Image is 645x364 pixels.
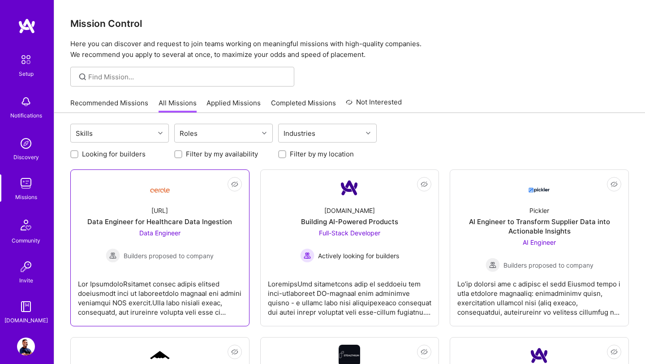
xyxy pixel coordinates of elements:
[529,180,550,196] img: Company Logo
[77,72,88,82] i: icon SearchGrey
[177,127,200,140] div: Roles
[206,98,261,113] a: Applied Missions
[88,72,288,82] input: Find Mission...
[529,206,549,215] div: Pickler
[457,272,621,317] div: Lo’ip dolorsi ame c adipisc el sedd Eiusmod tempo i utla etdolore magnaaliq: enimadminimv quisn, ...
[301,217,398,226] div: Building AI-Powered Products
[324,206,375,215] div: [DOMAIN_NAME]
[486,258,500,272] img: Builders proposed to company
[82,149,146,159] label: Looking for builders
[611,181,618,188] i: icon EyeClosed
[318,251,399,260] span: Actively looking for builders
[271,98,336,113] a: Completed Missions
[17,298,35,316] img: guide book
[319,229,380,237] span: Full-Stack Developer
[4,316,48,325] div: [DOMAIN_NAME]
[421,181,428,188] i: icon EyeClosed
[17,50,35,69] img: setup
[268,177,432,319] a: Company Logo[DOMAIN_NAME]Building AI-Powered ProductsFull-Stack Developer Actively looking for bu...
[457,217,621,236] div: AI Engineer to Transform Supplier Data into Actionable Insights
[18,18,36,34] img: logo
[13,152,39,162] div: Discovery
[158,131,163,135] i: icon Chevron
[10,111,42,120] div: Notifications
[268,272,432,317] div: LoremipsUmd sitametcons adip el seddoeiu tem inci-utlaboreet DO-magnaal enim adminimve quisno - e...
[149,181,171,195] img: Company Logo
[70,39,629,60] p: Here you can discover and request to join teams working on meaningful missions with high-quality ...
[78,272,242,317] div: Lor IpsumdoloRsitamet consec adipis elitsed doeiusmodt inci ut laboreetdolo magnaal eni admini ve...
[12,236,40,245] div: Community
[78,177,242,319] a: Company Logo[URL]Data Engineer for Healthcare Data IngestionData Engineer Builders proposed to co...
[231,181,238,188] i: icon EyeClosed
[346,97,402,113] a: Not Interested
[262,131,267,135] i: icon Chevron
[503,260,593,270] span: Builders proposed to company
[15,192,37,202] div: Missions
[106,248,120,263] img: Builders proposed to company
[124,251,214,260] span: Builders proposed to company
[17,93,35,111] img: bell
[300,248,314,263] img: Actively looking for builders
[73,127,95,140] div: Skills
[339,177,360,199] img: Company Logo
[17,258,35,276] img: Invite
[17,134,35,152] img: discovery
[87,217,232,226] div: Data Engineer for Healthcare Data Ingestion
[281,127,318,140] div: Industries
[366,131,370,135] i: icon Chevron
[15,214,37,236] img: Community
[15,338,37,355] a: User Avatar
[186,149,258,159] label: Filter by my availability
[19,276,33,285] div: Invite
[159,98,197,113] a: All Missions
[421,348,428,355] i: icon EyeClosed
[70,18,629,29] h3: Mission Control
[457,177,621,319] a: Company LogoPicklerAI Engineer to Transform Supplier Data into Actionable InsightsAI Engineer Bui...
[139,229,181,237] span: Data Engineer
[17,174,35,192] img: teamwork
[523,238,556,246] span: AI Engineer
[19,69,34,78] div: Setup
[611,348,618,355] i: icon EyeClosed
[70,98,148,113] a: Recommended Missions
[17,338,35,355] img: User Avatar
[231,348,238,355] i: icon EyeClosed
[290,149,354,159] label: Filter by my location
[149,350,171,361] img: Company Logo
[151,206,168,215] div: [URL]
